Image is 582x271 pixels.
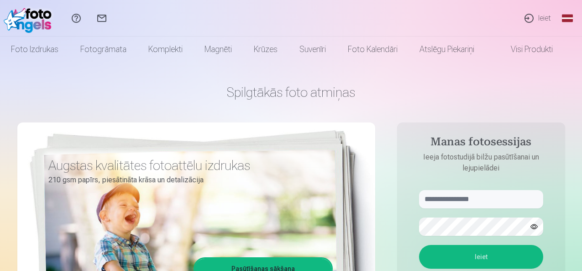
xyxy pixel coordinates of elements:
a: Fotogrāmata [69,37,137,62]
h4: Manas fotosessijas [410,135,552,152]
a: Foto kalendāri [337,37,409,62]
button: Ieiet [419,245,543,269]
a: Atslēgu piekariņi [409,37,485,62]
img: /fa1 [4,4,56,33]
h1: Spilgtākās foto atmiņas [17,84,565,101]
p: Ieeja fotostudijā bilžu pasūtīšanai un lejupielādei [410,152,552,174]
a: Suvenīri [288,37,337,62]
a: Magnēti [194,37,243,62]
h3: Augstas kvalitātes fotoattēlu izdrukas [48,157,326,174]
p: 210 gsm papīrs, piesātināta krāsa un detalizācija [48,174,326,186]
a: Komplekti [137,37,194,62]
a: Krūzes [243,37,288,62]
a: Visi produkti [485,37,564,62]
